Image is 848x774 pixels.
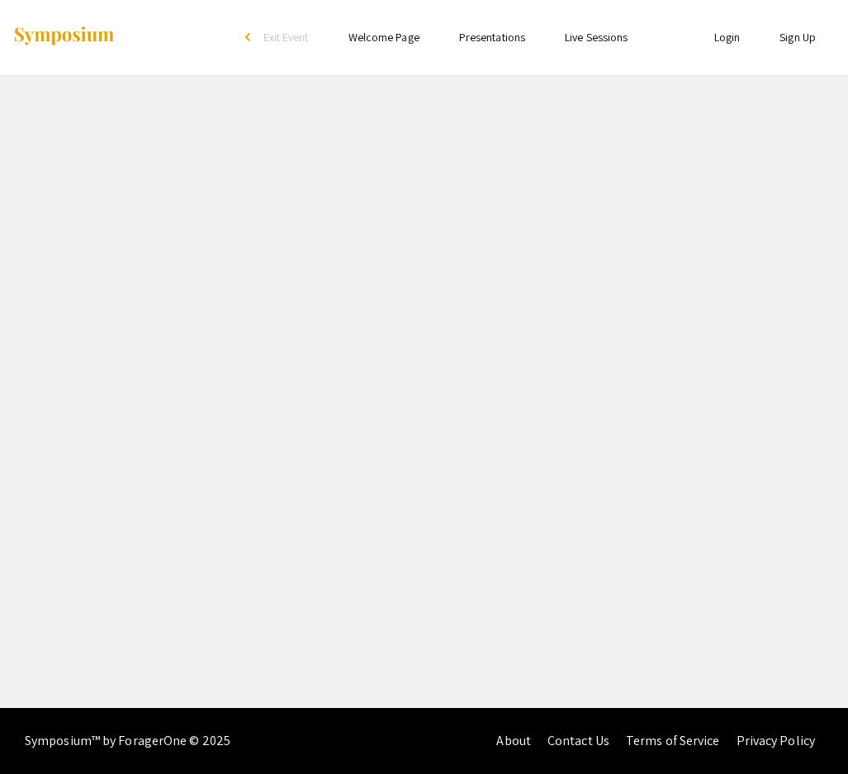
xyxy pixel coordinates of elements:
[779,30,816,45] a: Sign Up
[348,30,419,45] a: Welcome Page
[547,732,609,749] a: Contact Us
[263,30,309,45] span: Exit Event
[459,30,525,45] a: Presentations
[737,732,815,749] a: Privacy Policy
[714,30,741,45] a: Login
[245,32,255,42] div: arrow_back_ios
[626,732,720,749] a: Terms of Service
[12,26,116,48] img: Symposium by ForagerOne
[496,732,531,749] a: About
[565,30,628,45] a: Live Sessions
[25,708,230,774] div: Symposium™ by ForagerOne © 2025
